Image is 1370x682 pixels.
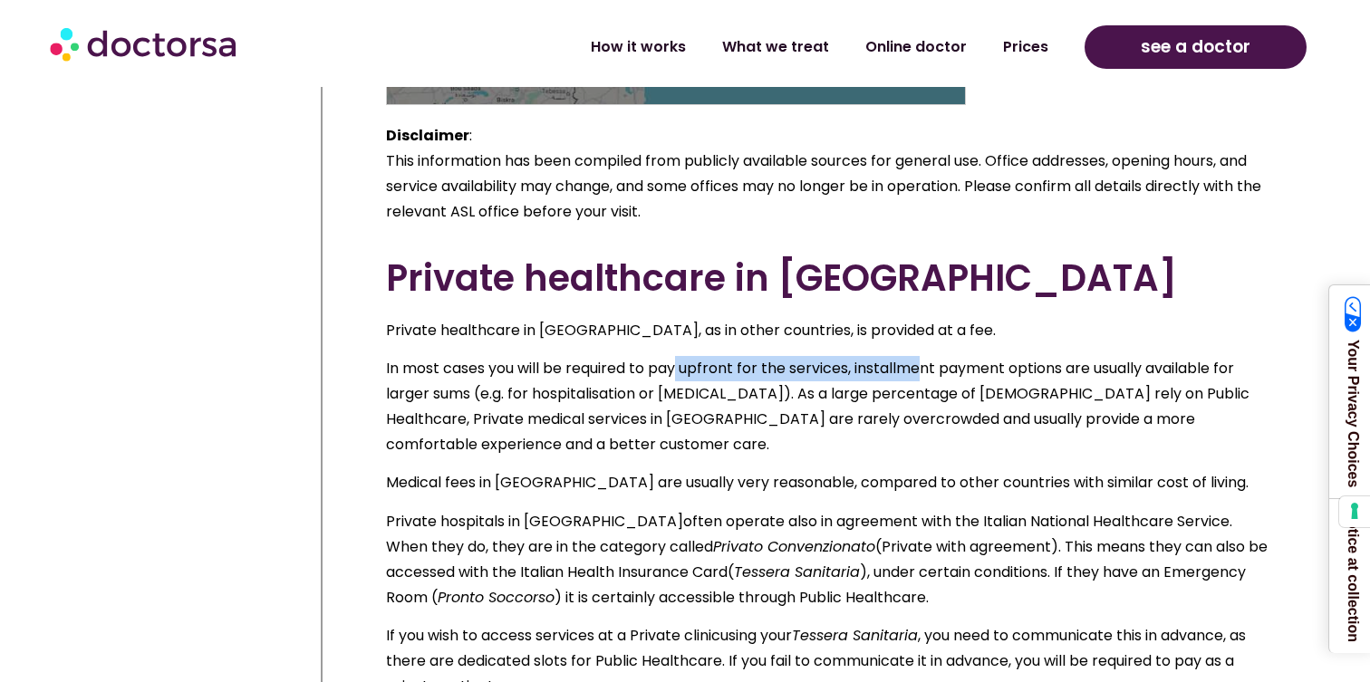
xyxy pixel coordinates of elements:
[728,562,734,582] span: (
[555,587,929,608] span: ) it is certainly accessible through Public Healthcare.
[1345,296,1362,332] img: California Consumer Privacy Act (CCPA) Opt-Out Icon
[847,26,985,68] a: Online doctor
[386,511,683,532] span: Private hospitals in [GEOGRAPHIC_DATA]
[1085,25,1307,69] a: see a doctor
[792,625,918,646] span: Tessera Sanitaria
[704,26,847,68] a: What we treat
[630,625,720,646] span: Private clinic
[386,536,1268,582] span: (Private with agreement). This means they can also be accessed with the
[1339,496,1370,527] button: Your consent preferences for tracking technologies
[720,625,792,646] span: using your
[386,125,469,146] strong: Disclaimer
[713,536,875,557] span: Privato Convenzionato
[386,256,1269,300] h2: Private healthcare in [GEOGRAPHIC_DATA]
[386,562,1246,608] span: ), under certain conditions. If they have an Emergency Room (
[573,26,704,68] a: How it works
[386,320,996,341] span: Private healthcare in [GEOGRAPHIC_DATA], as in other countries, is provided at a fee.
[386,511,1232,557] span: often operate also in agreement with the Italian National Healthcare Service. When they do, they ...
[362,26,1066,68] nav: Menu
[520,562,728,582] span: Italian Health Insurance Card
[985,26,1066,68] a: Prices
[438,587,555,608] span: Pronto Soccorso
[386,358,1249,455] span: In most cases you will be required to pay upfront for the services, installment payment options a...
[386,472,1249,493] span: Medical fees in [GEOGRAPHIC_DATA] are usually very reasonable, compared to other countries with s...
[386,625,626,646] span: If you wish to access services at a
[734,562,860,582] span: Tessera Sanitaria
[1141,33,1250,62] span: see a doctor
[386,123,1269,225] p: : This information has been compiled from publicly available sources for general use. Office addr...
